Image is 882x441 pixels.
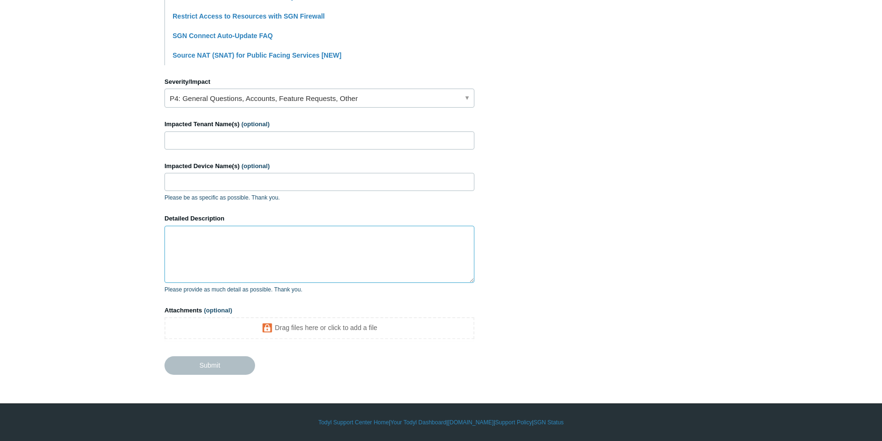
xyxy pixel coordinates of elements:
[173,12,325,20] a: Restrict Access to Resources with SGN Firewall
[242,162,270,170] span: (optional)
[448,418,493,427] a: [DOMAIN_NAME]
[164,161,474,171] label: Impacted Device Name(s)
[241,120,269,128] span: (optional)
[164,356,255,374] input: Submit
[390,418,446,427] a: Your Todyl Dashboard
[173,51,341,59] a: Source NAT (SNAT) for Public Facing Services [NEW]
[318,418,389,427] a: Todyl Support Center Home
[164,418,718,427] div: | | | |
[533,418,564,427] a: SGN Status
[204,307,232,314] span: (optional)
[164,306,474,315] label: Attachments
[164,77,474,87] label: Severity/Impact
[495,418,532,427] a: Support Policy
[164,120,474,129] label: Impacted Tenant Name(s)
[164,193,474,202] p: Please be as specific as possible. Thank you.
[164,285,474,294] p: Please provide as much detail as possible. Thank you.
[164,214,474,223] label: Detailed Description
[164,89,474,108] a: P4: General Questions, Accounts, Feature Requests, Other
[173,32,273,40] a: SGN Connect Auto-Update FAQ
